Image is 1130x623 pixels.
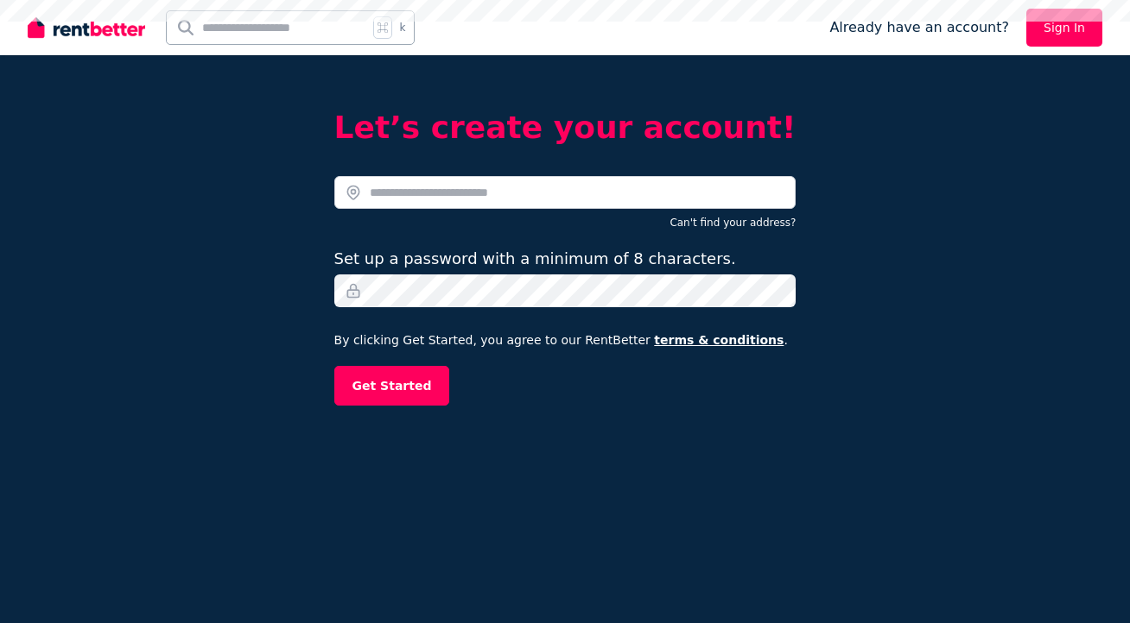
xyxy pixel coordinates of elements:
span: Already have an account? [829,17,1009,38]
a: Sign In [1026,9,1102,47]
button: Get Started [334,366,450,406]
a: terms & conditions [654,333,784,347]
h2: Let’s create your account! [334,110,797,145]
span: k [399,21,405,35]
button: Can't find your address? [670,216,796,230]
p: By clicking Get Started, you agree to our RentBetter . [334,331,797,349]
img: RentBetter [28,15,145,41]
label: Set up a password with a minimum of 8 characters. [334,247,736,271]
